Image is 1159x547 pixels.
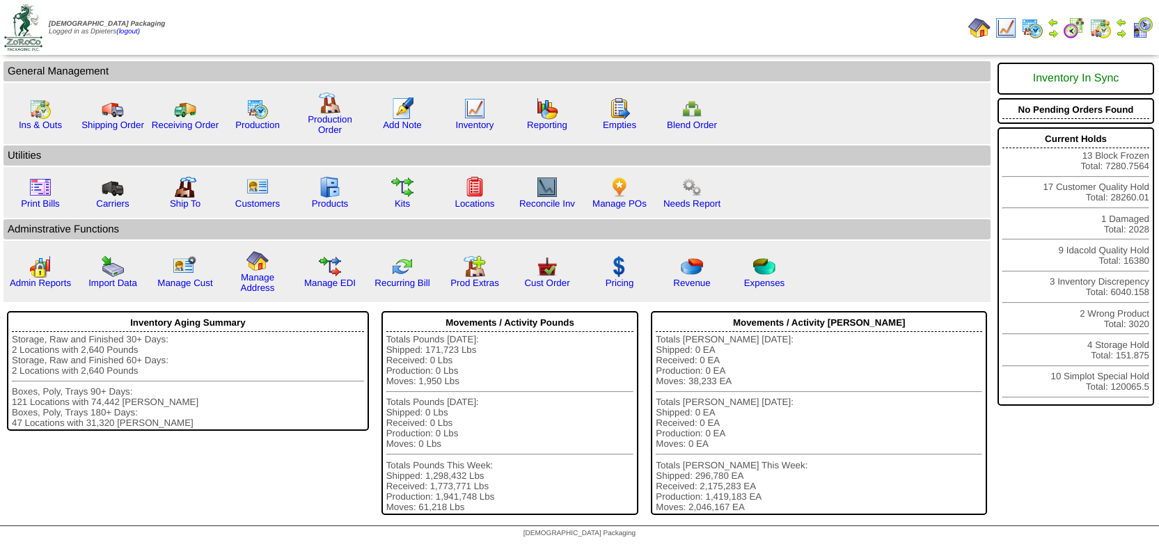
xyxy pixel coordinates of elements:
a: Print Bills [21,198,60,209]
div: No Pending Orders Found [1002,101,1149,119]
a: Reporting [527,120,567,130]
img: calendarprod.gif [1021,17,1043,39]
img: graph.gif [536,97,558,120]
img: pie_chart.png [681,255,703,278]
a: Receiving Order [152,120,219,130]
a: Prod Extras [450,278,499,288]
img: calendarinout.gif [1089,17,1112,39]
a: (logout) [116,28,140,35]
span: Logged in as Dpieters [49,20,165,35]
a: Pricing [606,278,634,288]
img: truck3.gif [102,176,124,198]
a: Manage POs [592,198,647,209]
img: line_graph2.gif [536,176,558,198]
div: Totals [PERSON_NAME] [DATE]: Shipped: 0 EA Received: 0 EA Production: 0 EA Moves: 38,233 EA Total... [656,334,982,512]
img: calendarinout.gif [29,97,52,120]
a: Import Data [88,278,137,288]
a: Carriers [96,198,129,209]
img: zoroco-logo-small.webp [4,4,42,51]
img: arrowright.gif [1048,28,1059,39]
a: Needs Report [663,198,720,209]
img: workorder.gif [608,97,631,120]
a: Customers [235,198,280,209]
div: Totals Pounds [DATE]: Shipped: 171,723 Lbs Received: 0 Lbs Production: 0 Lbs Moves: 1,950 Lbs Tot... [386,334,634,512]
span: [DEMOGRAPHIC_DATA] Packaging [523,530,636,537]
a: Blend Order [667,120,717,130]
img: workflow.gif [391,176,413,198]
img: truck2.gif [174,97,196,120]
img: arrowleft.gif [1048,17,1059,28]
img: factory2.gif [174,176,196,198]
img: reconcile.gif [391,255,413,278]
div: Inventory Aging Summary [12,314,364,332]
img: managecust.png [173,255,198,278]
img: orders.gif [391,97,413,120]
a: Ins & Outs [19,120,62,130]
a: Production [235,120,280,130]
a: Kits [395,198,410,209]
img: import.gif [102,255,124,278]
a: Manage Address [241,272,275,293]
img: workflow.png [681,176,703,198]
td: Utilities [3,145,991,166]
img: cust_order.png [536,255,558,278]
div: Inventory In Sync [1002,65,1149,92]
a: Revenue [673,278,710,288]
img: po.png [608,176,631,198]
img: truck.gif [102,97,124,120]
div: Movements / Activity Pounds [386,314,634,332]
img: arrowleft.gif [1116,17,1127,28]
a: Locations [455,198,494,209]
a: Admin Reports [10,278,71,288]
a: Add Note [383,120,422,130]
a: Cust Order [524,278,569,288]
a: Manage Cust [157,278,212,288]
img: dollar.gif [608,255,631,278]
img: network.png [681,97,703,120]
div: Storage, Raw and Finished 30+ Days: 2 Locations with 2,640 Pounds Storage, Raw and Finished 60+ D... [12,334,364,428]
a: Inventory [456,120,494,130]
img: home.gif [246,250,269,272]
div: Movements / Activity [PERSON_NAME] [656,314,982,332]
img: line_graph.gif [464,97,486,120]
img: pie_chart2.png [753,255,775,278]
span: [DEMOGRAPHIC_DATA] Packaging [49,20,165,28]
img: arrowright.gif [1116,28,1127,39]
a: Reconcile Inv [519,198,575,209]
img: graph2.png [29,255,52,278]
img: factory.gif [319,92,341,114]
img: line_graph.gif [995,17,1017,39]
img: prodextras.gif [464,255,486,278]
a: Recurring Bill [374,278,429,288]
div: Current Holds [1002,130,1149,148]
img: cabinet.gif [319,176,341,198]
a: Production Order [308,114,352,135]
img: locations.gif [464,176,486,198]
a: Products [312,198,349,209]
a: Expenses [744,278,785,288]
a: Shipping Order [81,120,144,130]
td: General Management [3,61,991,81]
img: calendarcustomer.gif [1131,17,1153,39]
a: Empties [603,120,636,130]
img: invoice2.gif [29,176,52,198]
a: Ship To [170,198,200,209]
div: 13 Block Frozen Total: 7280.7564 17 Customer Quality Hold Total: 28260.01 1 Damaged Total: 2028 9... [998,127,1154,406]
img: calendarprod.gif [246,97,269,120]
td: Adminstrative Functions [3,219,991,239]
img: customers.gif [246,176,269,198]
a: Manage EDI [304,278,356,288]
img: edi.gif [319,255,341,278]
img: home.gif [968,17,991,39]
img: calendarblend.gif [1063,17,1085,39]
